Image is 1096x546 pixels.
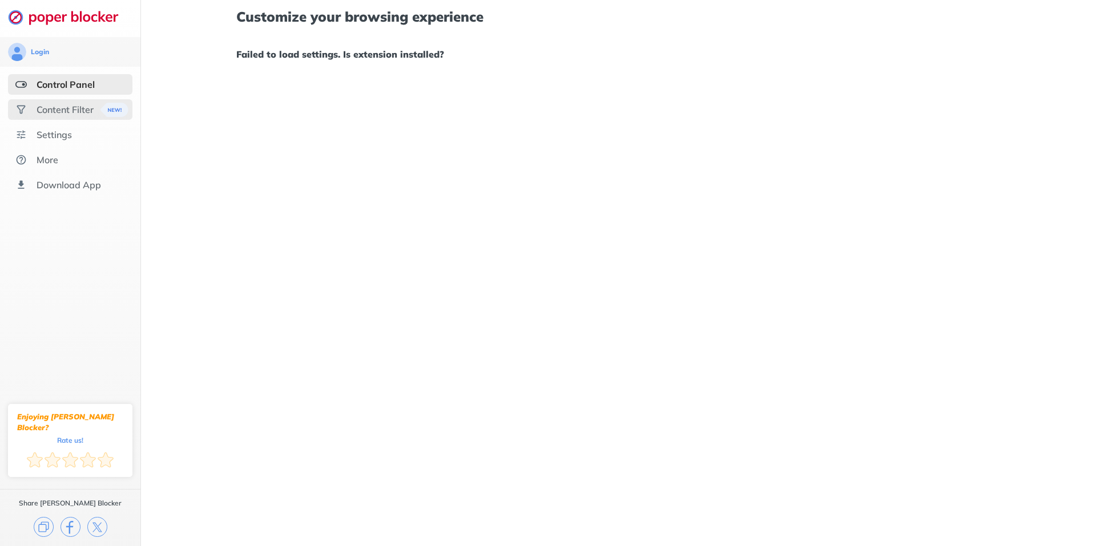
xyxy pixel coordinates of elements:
[15,129,27,140] img: settings.svg
[37,79,95,90] div: Control Panel
[15,154,27,165] img: about.svg
[97,103,125,117] img: menuBanner.svg
[87,517,107,537] img: x.svg
[15,104,27,115] img: social.svg
[34,517,54,537] img: copy.svg
[31,47,49,56] div: Login
[15,179,27,191] img: download-app.svg
[17,411,123,433] div: Enjoying [PERSON_NAME] Blocker?
[236,9,1000,24] h1: Customize your browsing experience
[37,104,94,115] div: Content Filter
[37,179,101,191] div: Download App
[37,154,58,165] div: More
[8,9,131,25] img: logo-webpage.svg
[37,129,72,140] div: Settings
[236,47,1000,62] h1: Failed to load settings. Is extension installed?
[19,499,122,508] div: Share [PERSON_NAME] Blocker
[8,43,26,61] img: avatar.svg
[57,438,83,443] div: Rate us!
[15,79,27,90] img: features-selected.svg
[61,517,80,537] img: facebook.svg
